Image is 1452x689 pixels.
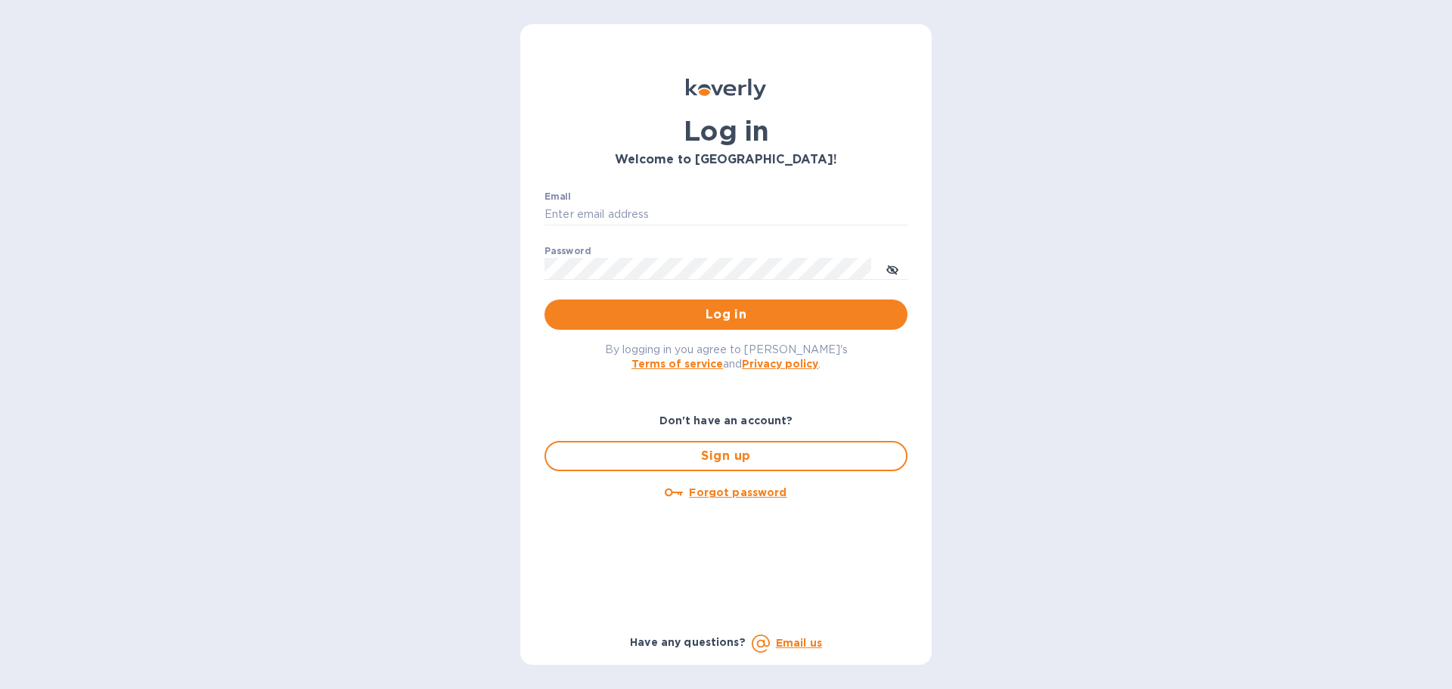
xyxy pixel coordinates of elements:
[544,203,907,226] input: Enter email address
[544,299,907,330] button: Log in
[742,358,818,370] a: Privacy policy
[631,358,723,370] a: Terms of service
[544,247,591,256] label: Password
[544,153,907,167] h3: Welcome to [GEOGRAPHIC_DATA]!
[557,306,895,324] span: Log in
[630,636,746,648] b: Have any questions?
[558,447,894,465] span: Sign up
[686,79,766,100] img: Koverly
[605,343,848,370] span: By logging in you agree to [PERSON_NAME]'s and .
[659,414,793,427] b: Don't have an account?
[776,637,822,649] a: Email us
[544,115,907,147] h1: Log in
[544,441,907,471] button: Sign up
[544,192,571,201] label: Email
[877,253,907,284] button: toggle password visibility
[689,486,786,498] u: Forgot password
